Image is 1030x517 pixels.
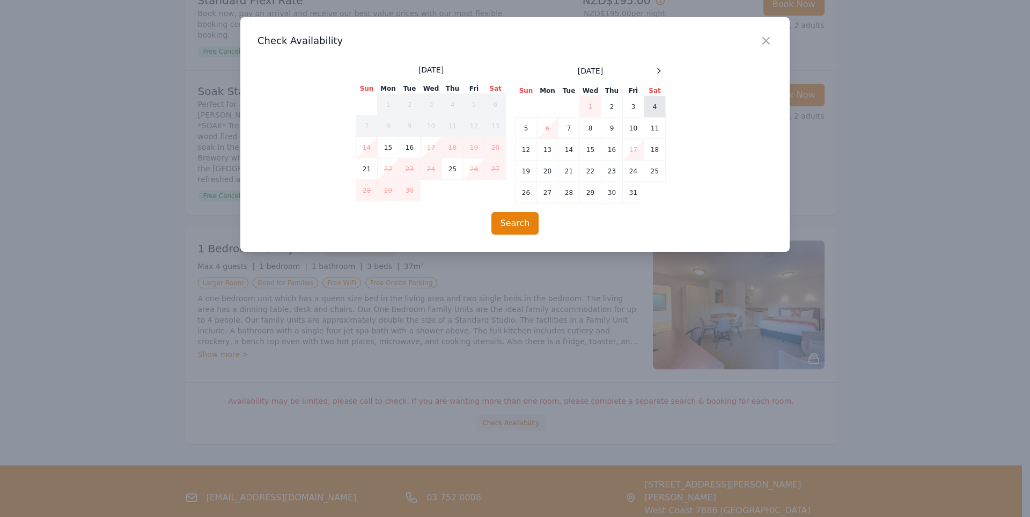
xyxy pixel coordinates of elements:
[399,84,421,94] th: Tue
[485,115,506,137] td: 13
[601,86,623,96] th: Thu
[623,182,644,203] td: 31
[623,161,644,182] td: 24
[421,94,442,115] td: 3
[580,182,601,203] td: 29
[644,139,666,161] td: 18
[399,158,421,180] td: 23
[623,118,644,139] td: 10
[491,212,539,235] button: Search
[516,182,537,203] td: 26
[537,139,558,161] td: 13
[464,158,485,180] td: 26
[580,118,601,139] td: 8
[356,158,378,180] td: 21
[378,84,399,94] th: Mon
[601,182,623,203] td: 30
[580,86,601,96] th: Wed
[442,115,464,137] td: 11
[623,86,644,96] th: Fri
[558,139,580,161] td: 14
[442,158,464,180] td: 25
[580,139,601,161] td: 15
[378,137,399,158] td: 15
[601,161,623,182] td: 23
[558,86,580,96] th: Tue
[558,182,580,203] td: 28
[644,118,666,139] td: 11
[399,137,421,158] td: 16
[257,34,772,47] h3: Check Availability
[601,96,623,118] td: 2
[442,84,464,94] th: Thu
[485,94,506,115] td: 6
[356,115,378,137] td: 7
[578,65,603,76] span: [DATE]
[644,96,666,118] td: 4
[537,86,558,96] th: Mon
[418,64,444,75] span: [DATE]
[421,84,442,94] th: Wed
[464,137,485,158] td: 19
[601,139,623,161] td: 16
[485,84,506,94] th: Sat
[580,161,601,182] td: 22
[399,115,421,137] td: 9
[399,94,421,115] td: 2
[464,94,485,115] td: 5
[442,137,464,158] td: 18
[601,118,623,139] td: 9
[421,137,442,158] td: 17
[378,115,399,137] td: 8
[537,118,558,139] td: 6
[356,180,378,201] td: 28
[516,86,537,96] th: Sun
[356,84,378,94] th: Sun
[378,158,399,180] td: 22
[356,137,378,158] td: 14
[421,115,442,137] td: 10
[464,84,485,94] th: Fri
[516,118,537,139] td: 5
[485,158,506,180] td: 27
[537,182,558,203] td: 27
[421,158,442,180] td: 24
[516,161,537,182] td: 19
[644,161,666,182] td: 25
[537,161,558,182] td: 20
[580,96,601,118] td: 1
[485,137,506,158] td: 20
[623,139,644,161] td: 17
[558,118,580,139] td: 7
[623,96,644,118] td: 3
[399,180,421,201] td: 30
[442,94,464,115] td: 4
[644,86,666,96] th: Sat
[516,139,537,161] td: 12
[558,161,580,182] td: 21
[378,180,399,201] td: 29
[378,94,399,115] td: 1
[464,115,485,137] td: 12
